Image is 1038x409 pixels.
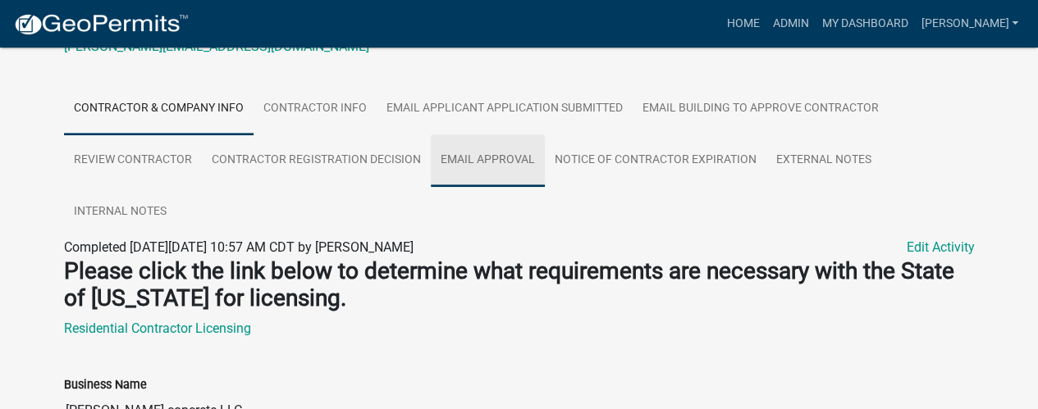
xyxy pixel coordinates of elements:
a: Edit Activity [907,238,975,257]
a: External Notes [766,134,881,187]
label: Business Name [64,379,147,391]
a: Contractor Info [254,83,377,135]
a: Contractor & Company Info [64,83,254,135]
a: Email Approval [431,134,545,187]
a: Admin [766,8,815,39]
a: Review Contractor [64,134,202,187]
a: Residential Contractor Licensing [64,320,251,336]
a: Notice of Contractor Expiration [545,134,766,187]
a: Email Building to Approve Contractor [633,83,889,135]
a: Contractor Registration Decision [202,134,431,187]
strong: Please click the link below to determine what requirements are necessary with the State of [US_ST... [64,257,954,312]
a: Internal Notes [64,186,176,239]
a: My Dashboard [815,8,914,39]
span: Completed [DATE][DATE] 10:57 AM CDT by [PERSON_NAME] [64,239,414,255]
a: [PERSON_NAME][EMAIL_ADDRESS][DOMAIN_NAME] [64,39,369,54]
a: Home [720,8,766,39]
a: Email Applicant Application Submitted [377,83,633,135]
a: [PERSON_NAME] [914,8,1025,39]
